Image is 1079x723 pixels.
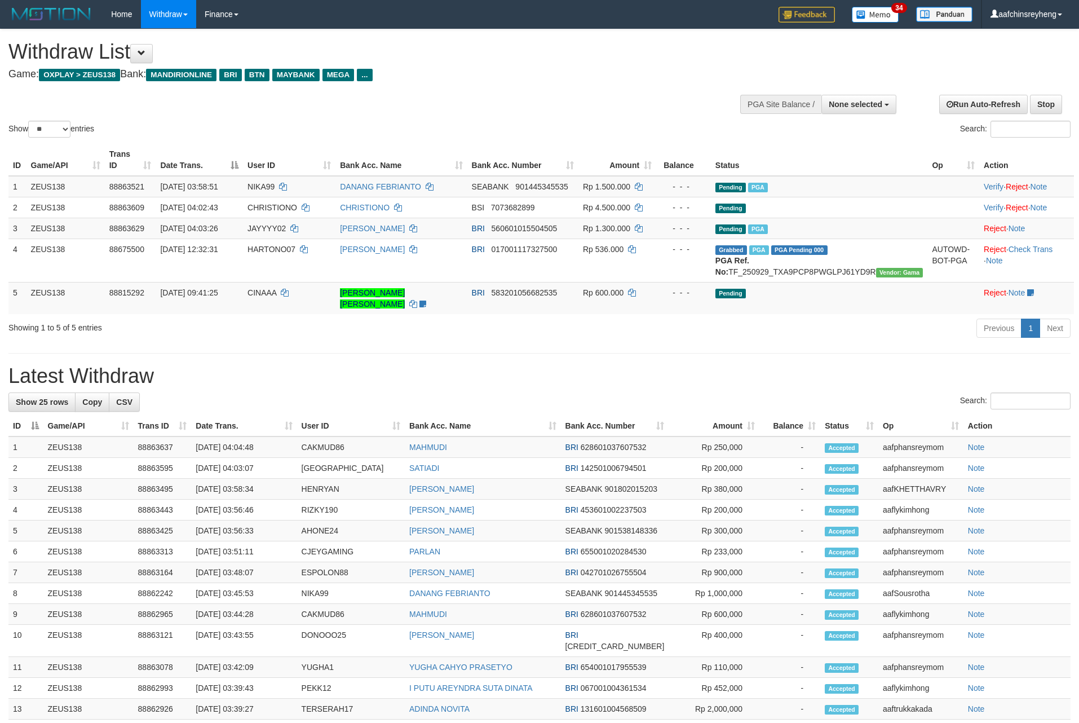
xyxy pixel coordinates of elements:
span: Accepted [825,663,859,673]
td: 1 [8,437,43,458]
input: Search: [990,393,1071,409]
th: Op: activate to sort column ascending [878,416,963,437]
td: aafphansreymom [878,521,963,541]
td: ZEUS138 [43,500,134,521]
td: aafKHETTHAVRY [878,479,963,500]
td: [DATE] 03:56:46 [191,500,297,521]
th: Date Trans.: activate to sort column ascending [191,416,297,437]
td: - [759,625,820,657]
span: Accepted [825,443,859,453]
td: CJEYGAMING [297,541,405,562]
td: 5 [8,521,43,541]
span: BRI [565,505,578,514]
th: Status [711,144,928,176]
span: Accepted [825,548,859,557]
a: [PERSON_NAME] [409,526,474,535]
td: 2 [8,458,43,479]
a: Reject [984,224,1006,233]
a: Next [1040,319,1071,338]
a: Copy [75,393,109,412]
a: DANANG FEBRIANTO [340,182,421,191]
td: NIKA99 [297,583,405,604]
span: 88675500 [109,245,144,254]
a: Stop [1030,95,1062,114]
td: ZEUS138 [43,625,134,657]
th: Op: activate to sort column ascending [927,144,979,176]
td: - [759,541,820,562]
a: Note [968,568,985,577]
td: Rp 380,000 [669,479,759,500]
td: 88863495 [134,479,192,500]
span: Copy 901445345535 to clipboard [515,182,568,191]
td: ZEUS138 [26,218,105,239]
td: 3 [8,218,26,239]
a: Note [968,443,985,452]
td: [DATE] 03:48:07 [191,562,297,583]
td: - [759,678,820,699]
a: Note [968,684,985,693]
th: Action [979,144,1074,176]
td: ZEUS138 [43,458,134,479]
span: 34 [891,3,906,13]
span: Accepted [825,464,859,474]
a: Note [1031,203,1047,212]
div: - - - [661,287,706,298]
span: BRI [565,684,578,693]
a: SATIADI [409,464,439,473]
td: ZEUS138 [43,657,134,678]
td: Rp 200,000 [669,458,759,479]
a: Show 25 rows [8,393,76,412]
span: Marked by aaftrukkakada [748,183,768,192]
td: - [759,562,820,583]
span: ... [357,69,372,81]
span: BRI [472,245,485,254]
div: Showing 1 to 5 of 5 entries [8,318,441,333]
span: MANDIRIONLINE [146,69,216,81]
td: RIZKY190 [297,500,405,521]
th: Balance: activate to sort column ascending [759,416,820,437]
td: 88863425 [134,521,192,541]
span: Accepted [825,610,859,620]
td: 88863313 [134,541,192,562]
a: [PERSON_NAME] [340,245,405,254]
span: Rp 1.300.000 [583,224,630,233]
td: ZEUS138 [26,176,105,197]
td: aaflykimhong [878,678,963,699]
td: · [979,218,1074,239]
td: - [759,604,820,625]
td: - [759,657,820,678]
span: Pending [715,204,746,213]
a: Note [968,505,985,514]
td: 88863595 [134,458,192,479]
a: Reject [1006,182,1028,191]
td: CAKMUD86 [297,604,405,625]
td: 88862965 [134,604,192,625]
td: aafphansreymom [878,541,963,562]
td: - [759,583,820,604]
a: [PERSON_NAME] [340,224,405,233]
a: CSV [109,393,140,412]
span: [DATE] 04:03:26 [160,224,218,233]
td: 10 [8,625,43,657]
td: ZEUS138 [43,479,134,500]
td: ZEUS138 [43,437,134,458]
td: [GEOGRAPHIC_DATA] [297,458,405,479]
a: Verify [984,203,1003,212]
th: Balance [656,144,711,176]
th: ID [8,144,26,176]
a: DANANG FEBRIANTO [409,589,490,598]
td: 9 [8,604,43,625]
span: Copy 621901022613531 to clipboard [565,642,665,651]
td: YUGHA1 [297,657,405,678]
a: Note [968,631,985,640]
th: ID: activate to sort column descending [8,416,43,437]
a: Note [968,589,985,598]
td: PEKK12 [297,678,405,699]
td: [DATE] 03:44:28 [191,604,297,625]
div: - - - [661,181,706,192]
th: Bank Acc. Name: activate to sort column ascending [405,416,561,437]
span: MAYBANK [272,69,320,81]
td: [DATE] 03:51:11 [191,541,297,562]
td: 2 [8,197,26,218]
td: aafphansreymom [878,437,963,458]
